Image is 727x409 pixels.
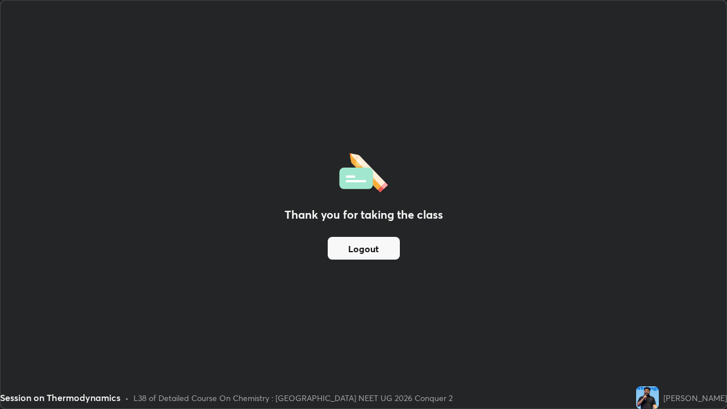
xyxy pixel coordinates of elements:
[339,149,388,193] img: offlineFeedback.1438e8b3.svg
[663,392,727,404] div: [PERSON_NAME]
[328,237,400,260] button: Logout
[285,206,443,223] h2: Thank you for taking the class
[125,392,129,404] div: •
[133,392,453,404] div: L38 of Detailed Course On Chemistry : [GEOGRAPHIC_DATA] NEET UG 2026 Conquer 2
[636,386,659,409] img: 923bd58323b842618b613ca619627065.jpg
